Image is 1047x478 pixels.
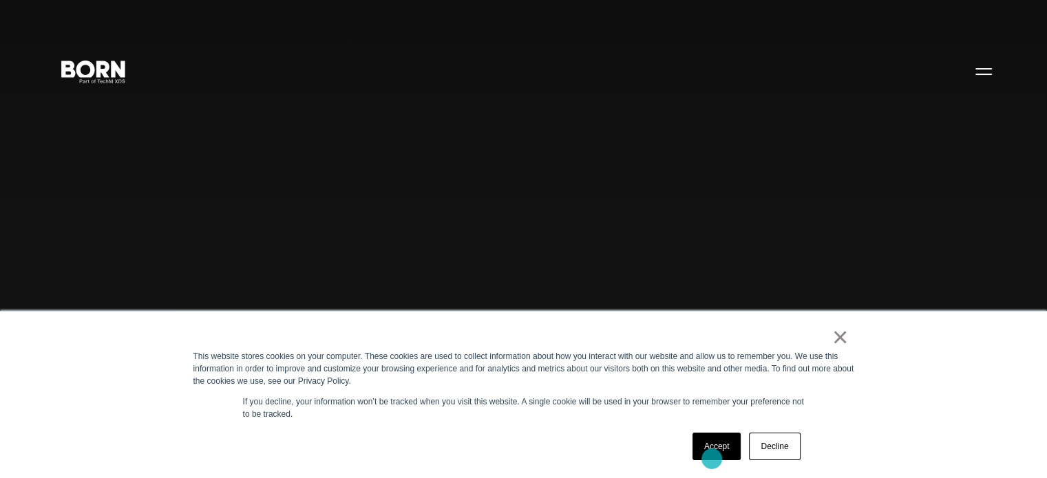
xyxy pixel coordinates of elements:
p: If you decline, your information won’t be tracked when you visit this website. A single cookie wi... [243,395,805,420]
button: Open [967,56,1000,85]
a: Decline [749,433,800,460]
a: Accept [692,433,741,460]
a: × [832,331,849,343]
div: This website stores cookies on your computer. These cookies are used to collect information about... [193,350,854,387]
